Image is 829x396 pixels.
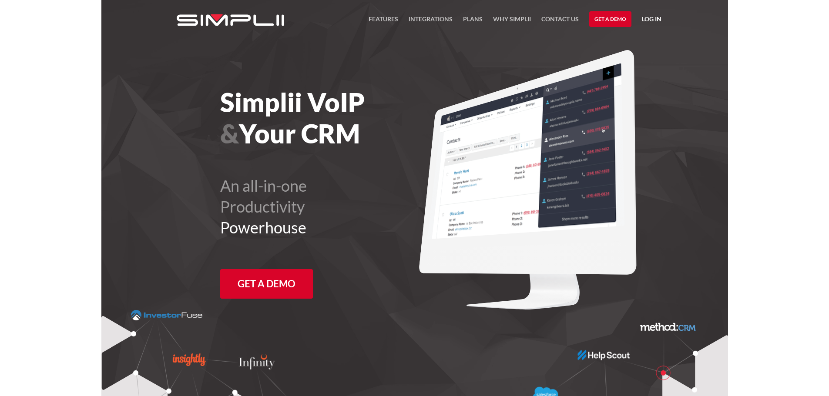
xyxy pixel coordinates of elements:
[220,269,313,299] a: Get a Demo
[642,14,661,27] a: Log in
[541,14,579,30] a: Contact US
[409,14,453,30] a: Integrations
[463,14,483,30] a: Plans
[220,87,463,149] h1: Simplii VoIP Your CRM
[493,14,531,30] a: Why Simplii
[220,218,306,237] span: Powerhouse
[220,175,463,238] h2: An all-in-one Productivity
[177,14,284,26] img: Simplii
[220,118,239,149] span: &
[589,11,631,27] a: Get a Demo
[369,14,398,30] a: FEATURES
